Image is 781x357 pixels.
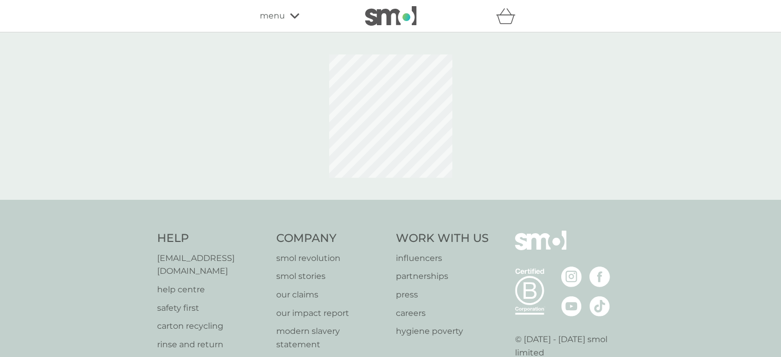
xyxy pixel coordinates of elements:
[396,231,489,247] h4: Work With Us
[276,325,386,351] a: modern slavery statement
[157,302,266,315] a: safety first
[396,270,489,283] a: partnerships
[365,6,416,26] img: smol
[396,252,489,265] a: influencers
[561,296,582,316] img: visit the smol Youtube page
[589,267,610,287] img: visit the smol Facebook page
[276,288,386,302] a: our claims
[396,307,489,320] a: careers
[157,231,266,247] h4: Help
[276,252,386,265] a: smol revolution
[396,325,489,338] a: hygiene poverty
[276,270,386,283] a: smol stories
[396,288,489,302] a: press
[589,296,610,316] img: visit the smol Tiktok page
[515,231,566,266] img: smol
[157,320,266,333] a: carton recycling
[496,6,522,26] div: basket
[276,231,386,247] h4: Company
[561,267,582,287] img: visit the smol Instagram page
[276,307,386,320] a: our impact report
[157,283,266,296] a: help centre
[157,338,266,351] a: rinse and return
[260,9,285,23] span: menu
[157,252,266,278] a: [EMAIL_ADDRESS][DOMAIN_NAME]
